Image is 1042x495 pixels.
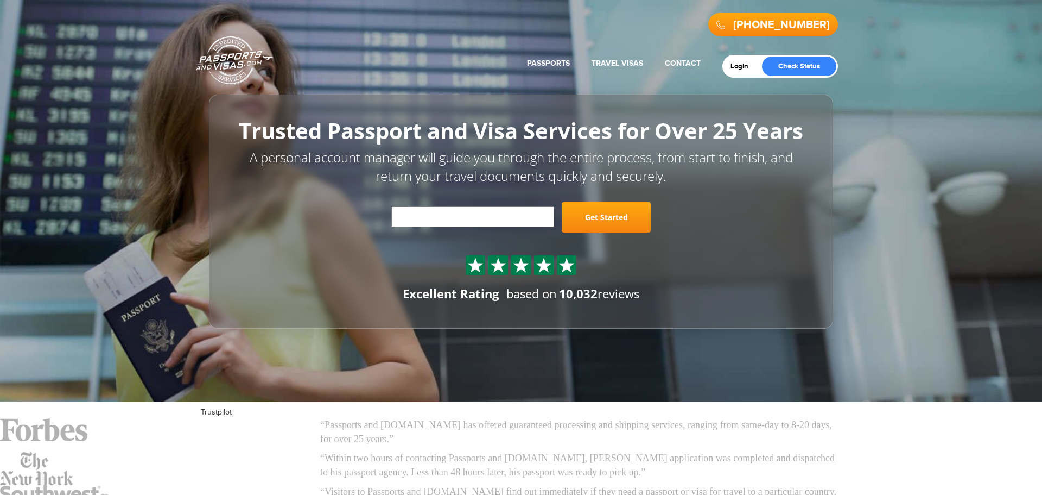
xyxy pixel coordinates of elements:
[467,257,484,273] img: Sprite St
[733,18,830,32] a: [PHONE_NUMBER]
[592,59,643,68] a: Travel Visas
[233,148,809,186] p: A personal account manager will guide you through the entire process, from start to finish, and r...
[762,57,836,76] a: Check Status
[513,257,529,273] img: Sprite St
[403,285,499,302] div: Excellent Rating
[490,257,506,273] img: Sprite St
[506,285,557,302] span: based on
[233,119,809,143] h1: Trusted Passport and Visa Services for Over 25 Years
[201,408,232,417] a: Trustpilot
[527,59,570,68] a: Passports
[320,418,841,446] p: “Passports and [DOMAIN_NAME] has offered guaranteed processing and shipping services, ranging fro...
[536,257,552,273] img: Sprite St
[196,36,273,85] a: Passports & [DOMAIN_NAME]
[558,257,575,273] img: Sprite St
[559,285,598,302] strong: 10,032
[562,202,651,233] a: Get Started
[730,62,756,71] a: Login
[320,452,841,479] p: “Within two hours of contacting Passports and [DOMAIN_NAME], [PERSON_NAME] application was comple...
[665,59,701,68] a: Contact
[559,285,639,302] span: reviews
